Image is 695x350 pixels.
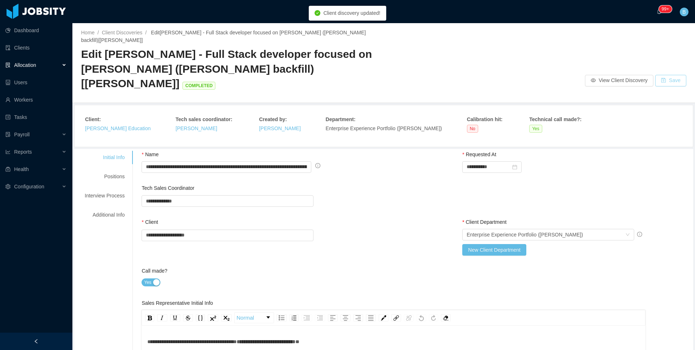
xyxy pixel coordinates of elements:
[5,149,10,154] i: icon: line-chart
[353,314,363,321] div: Right
[462,151,496,157] label: Requested At
[76,170,133,183] div: Positions
[142,278,160,286] button: Call made?
[315,163,320,168] span: info-circle
[208,314,218,321] div: Superscript
[144,312,233,323] div: rdw-inline-control
[682,8,686,16] span: B
[277,314,287,321] div: Unordered
[429,314,438,321] div: Redo
[142,185,194,191] label: Tech Sales Coordinator
[467,116,503,122] strong: Calibration hit :
[529,125,542,133] span: Yes
[234,312,274,323] div: rdw-dropdown
[466,219,507,225] span: Client Department
[391,314,401,321] div: Link
[275,312,327,323] div: rdw-list-control
[326,116,355,122] strong: Department :
[512,165,517,170] i: icon: calendar
[142,151,159,157] label: Name
[145,314,154,321] div: Bold
[14,62,36,68] span: Allocation
[259,116,287,122] strong: Created by :
[5,167,10,172] i: icon: medicine-box
[157,314,167,321] div: Italic
[655,75,686,86] button: icon: saveSave
[5,110,67,124] a: icon: profileTasks
[236,314,254,322] span: Normal
[14,184,44,189] span: Configuration
[183,314,193,321] div: Strikethrough
[462,244,526,256] button: New Client Department
[76,151,133,164] div: Initial Info
[81,30,366,43] a: [PERSON_NAME] - Full Stack developer focused on [PERSON_NAME] ([PERSON_NAME] backfill)[[PERSON_NA...
[176,116,232,122] strong: Tech sales coordinator :
[341,314,350,321] div: Center
[659,5,672,13] sup: 245
[182,82,215,90] span: COMPLETED
[441,314,451,321] div: Remove
[5,23,67,38] a: icon: pie-chartDashboard
[221,314,232,321] div: Subscript
[323,10,380,16] span: Client discovery updated!
[14,132,30,137] span: Payroll
[81,30,94,35] a: Home
[81,48,372,89] span: Edit [PERSON_NAME] - Full Stack developer focused on [PERSON_NAME] ([PERSON_NAME] backfill)[[PERS...
[328,314,338,321] div: Left
[637,232,642,237] span: info-circle
[233,312,275,323] div: rdw-block-control
[14,149,32,155] span: Reports
[529,116,581,122] strong: Technical call made? :
[5,63,10,68] i: icon: solution
[81,30,366,43] span: Edit
[439,312,452,323] div: rdw-remove-control
[176,125,217,131] a: [PERSON_NAME]
[5,40,67,55] a: icon: auditClients
[5,75,67,90] a: icon: robotUsers
[5,184,10,189] i: icon: setting
[315,314,325,321] div: Outdent
[5,132,10,137] i: icon: file-protect
[657,9,662,14] i: icon: bell
[142,268,167,274] label: Call made?
[390,312,415,323] div: rdw-link-control
[97,30,99,35] span: /
[170,314,180,321] div: Underline
[315,10,320,16] i: icon: check-circle
[404,314,414,321] div: Unlink
[5,93,67,107] a: icon: userWorkers
[145,30,147,35] span: /
[142,300,213,306] label: Sales Representative Initial Info
[415,312,439,323] div: rdw-history-control
[417,314,426,321] div: Undo
[326,125,442,131] span: Enterprise Experience Portfolio ([PERSON_NAME])
[142,219,158,225] label: Client
[142,161,311,173] input: Name
[102,30,142,35] a: Client Discoveries
[467,229,583,240] div: Enterprise Experience Portfolio (Pinak Barve)
[14,166,29,172] span: Health
[85,116,101,122] strong: Client :
[377,312,390,323] div: rdw-color-picker
[467,125,478,133] span: No
[196,314,205,321] div: Monospace
[142,310,645,326] div: rdw-toolbar
[76,208,133,222] div: Additional Info
[259,125,301,131] a: [PERSON_NAME]
[76,189,133,202] div: Interview Process
[235,313,274,323] a: Block Type
[302,314,312,321] div: Indent
[366,314,376,321] div: Justify
[585,75,653,86] button: icon: eyeView Client Discovery
[327,312,377,323] div: rdw-textalign-control
[290,314,299,321] div: Ordered
[144,279,151,286] span: Yes
[85,125,151,131] a: [PERSON_NAME] Education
